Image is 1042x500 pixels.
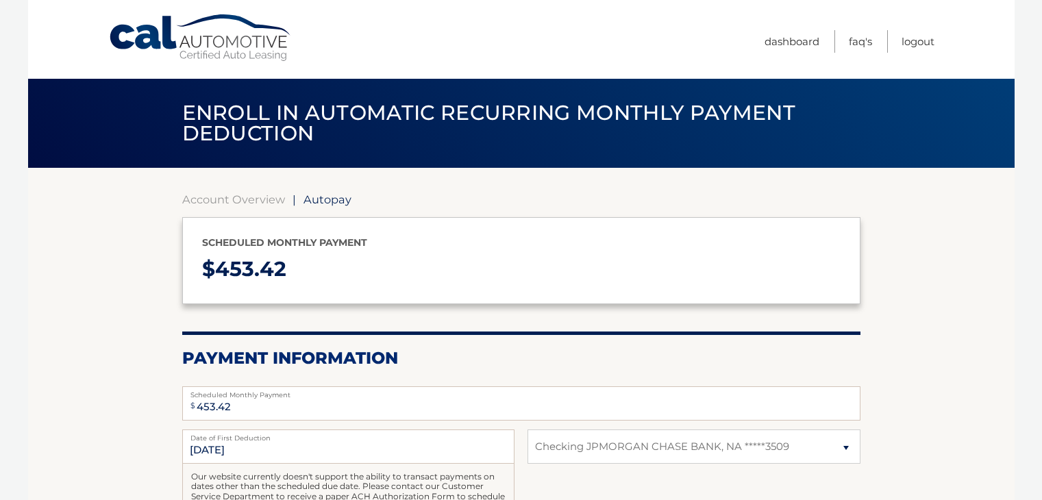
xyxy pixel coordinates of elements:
label: Scheduled Monthly Payment [182,386,860,397]
span: 453.42 [215,256,286,282]
span: $ [186,390,199,421]
a: Account Overview [182,192,285,206]
a: Cal Automotive [108,14,293,62]
a: FAQ's [849,30,872,53]
p: Scheduled monthly payment [202,234,841,251]
a: Logout [902,30,934,53]
label: Date of First Deduction [182,429,514,440]
h2: Payment Information [182,348,860,368]
span: | [293,192,296,206]
a: Dashboard [765,30,819,53]
span: Autopay [303,192,351,206]
p: $ [202,251,841,288]
input: Payment Amount [182,386,860,421]
input: Payment Date [182,429,514,464]
span: Enroll in automatic recurring monthly payment deduction [182,100,795,146]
